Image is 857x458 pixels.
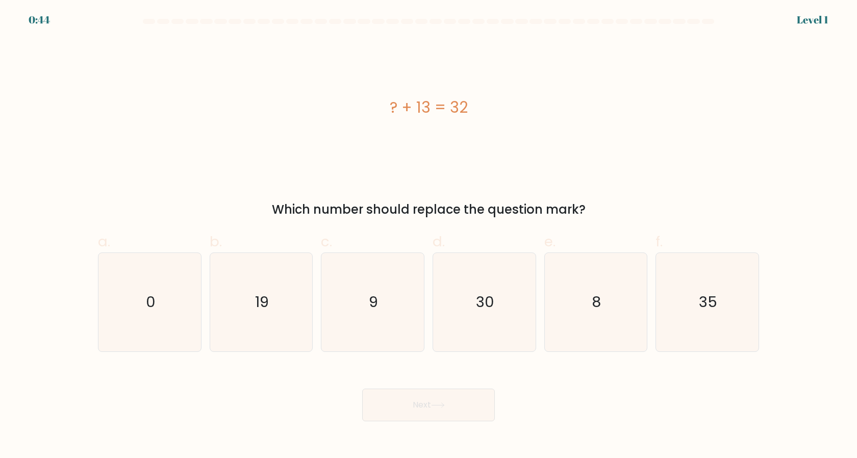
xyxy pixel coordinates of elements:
text: 9 [369,292,379,312]
div: Which number should replace the question mark? [104,200,753,219]
div: Level 1 [797,12,828,28]
text: 8 [592,292,601,312]
text: 0 [146,292,156,312]
button: Next [362,389,495,421]
div: ? + 13 = 32 [98,96,759,119]
div: 0:44 [29,12,50,28]
span: d. [433,232,445,251]
text: 19 [255,292,269,312]
span: e. [544,232,556,251]
span: b. [210,232,222,251]
span: a. [98,232,110,251]
span: f. [656,232,663,251]
text: 35 [699,292,718,312]
span: c. [321,232,332,251]
text: 30 [476,292,494,312]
